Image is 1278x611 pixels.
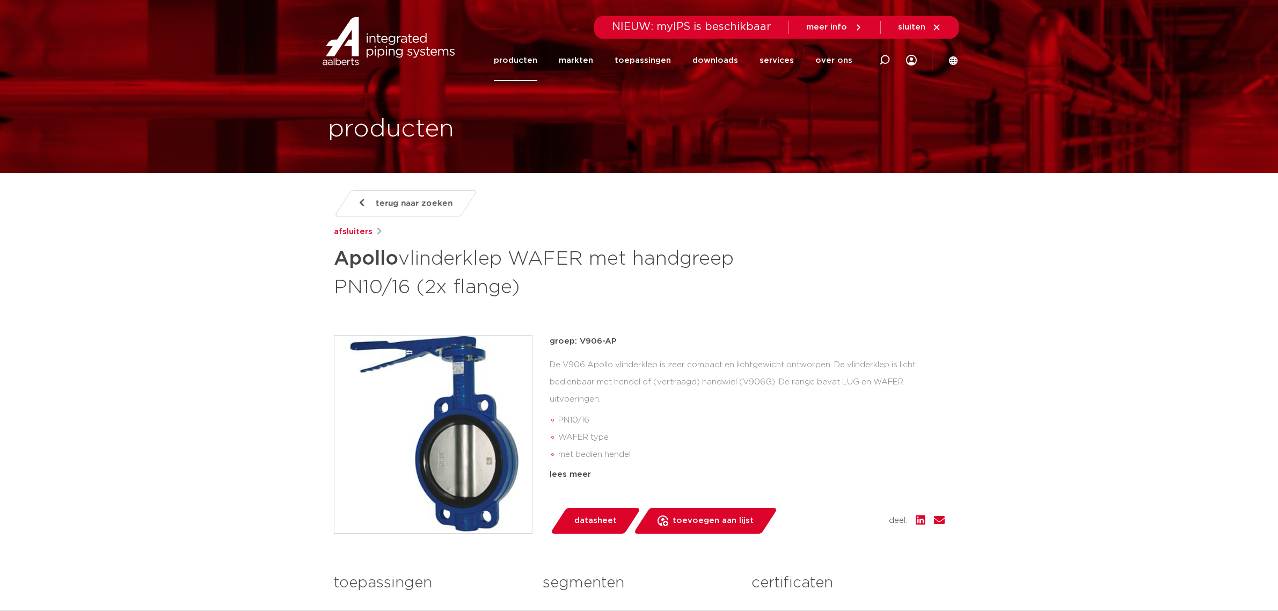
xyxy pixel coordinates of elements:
a: markten [559,40,593,81]
strong: Apollo [334,249,398,268]
li: RVS klep en assen [558,463,945,481]
li: WAFER type [558,429,945,446]
h3: toepassingen [334,572,527,594]
h1: vlinderklep WAFER met handgreep PN10/16 (2x flange) [334,243,737,301]
span: sluiten [898,23,925,31]
nav: Menu [494,40,852,81]
span: toevoegen aan lijst [673,512,754,529]
a: afsluiters [334,226,373,238]
a: sluiten [898,23,941,32]
img: Product Image for Apollo vlinderklep WAFER met handgreep PN10/16 (2x flange) [334,336,532,533]
div: De V906 Apollo vlinderklep is zeer compact en lichtgewicht ontworpen. De vlinderklep is licht bed... [550,357,945,464]
a: services [760,40,794,81]
h3: segmenten [543,572,735,594]
li: met bedien hendel [558,446,945,463]
span: deel: [889,514,907,527]
span: NIEUW: myIPS is beschikbaar [612,21,771,32]
span: meer info [806,23,847,31]
h3: certificaten [751,572,944,594]
a: over ons [815,40,852,81]
a: datasheet [550,508,641,534]
div: lees meer [550,468,945,481]
a: producten [494,40,537,81]
a: toepassingen [615,40,671,81]
span: datasheet [574,512,617,529]
span: terug naar zoeken [376,195,452,212]
p: groep: V906-AP [550,335,945,348]
a: meer info [806,23,863,32]
li: PN10/16 [558,412,945,429]
a: downloads [692,40,738,81]
a: terug naar zoeken [333,190,477,217]
h1: producten [328,112,454,147]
